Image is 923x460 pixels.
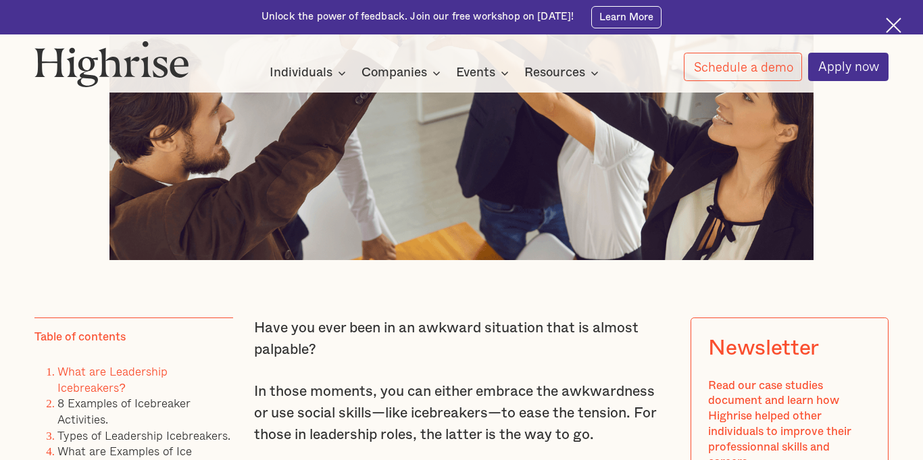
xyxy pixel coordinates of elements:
[261,10,574,24] div: Unlock the power of feedback. Join our free workshop on [DATE]!
[270,65,332,81] div: Individuals
[254,381,669,446] p: In those moments, you can either embrace the awkwardness or use social skills—like icebreakers—to...
[808,53,889,81] a: Apply now
[57,426,230,444] a: Types of Leadership Icebreakers.
[57,394,191,428] a: 8 Examples of Icebreaker Activities.
[34,330,126,345] div: Table of contents
[57,362,168,397] a: What are Leadership Icebreakers?
[34,41,189,87] img: Highrise logo
[270,65,350,81] div: Individuals
[456,65,495,81] div: Events
[708,336,819,361] div: Newsletter
[886,18,901,33] img: Cross icon
[456,65,513,81] div: Events
[361,65,427,81] div: Companies
[591,6,662,28] a: Learn More
[684,53,803,81] a: Schedule a demo
[361,65,445,81] div: Companies
[524,65,585,81] div: Resources
[524,65,603,81] div: Resources
[254,317,669,361] p: Have you ever been in an awkward situation that is almost palpable?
